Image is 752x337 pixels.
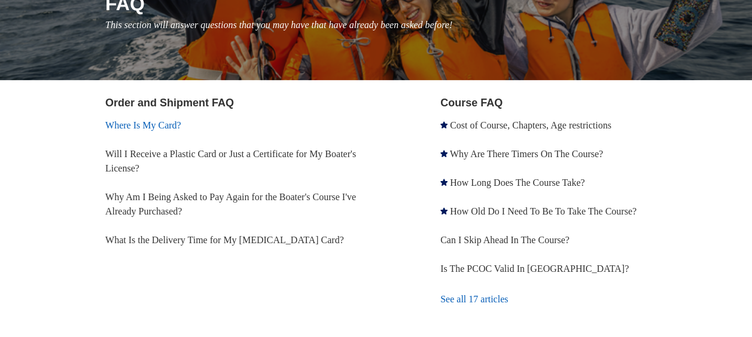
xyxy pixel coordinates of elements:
[440,97,503,109] a: Course FAQ
[105,192,356,216] a: Why Am I Being Asked to Pay Again for the Boater's Course I've Already Purchased?
[105,149,356,173] a: Will I Receive a Plastic Card or Just a Certificate for My Boater's License?
[105,18,714,32] p: This section will answer questions that you may have that have already been asked before!
[105,97,234,109] a: Order and Shipment FAQ
[440,207,447,215] svg: Promoted article
[440,235,570,245] a: Can I Skip Ahead In The Course?
[440,150,447,157] svg: Promoted article
[440,179,447,186] svg: Promoted article
[450,177,584,188] a: How Long Does The Course Take?
[450,149,603,159] a: Why Are There Timers On The Course?
[450,120,611,130] a: Cost of Course, Chapters, Age restrictions
[105,120,181,130] a: Where Is My Card?
[440,264,629,274] a: Is The PCOC Valid In [GEOGRAPHIC_DATA]?
[450,206,637,216] a: How Old Do I Need To Be To Take The Course?
[440,283,714,315] a: See all 17 articles
[105,235,344,245] a: What Is the Delivery Time for My [MEDICAL_DATA] Card?
[440,121,447,128] svg: Promoted article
